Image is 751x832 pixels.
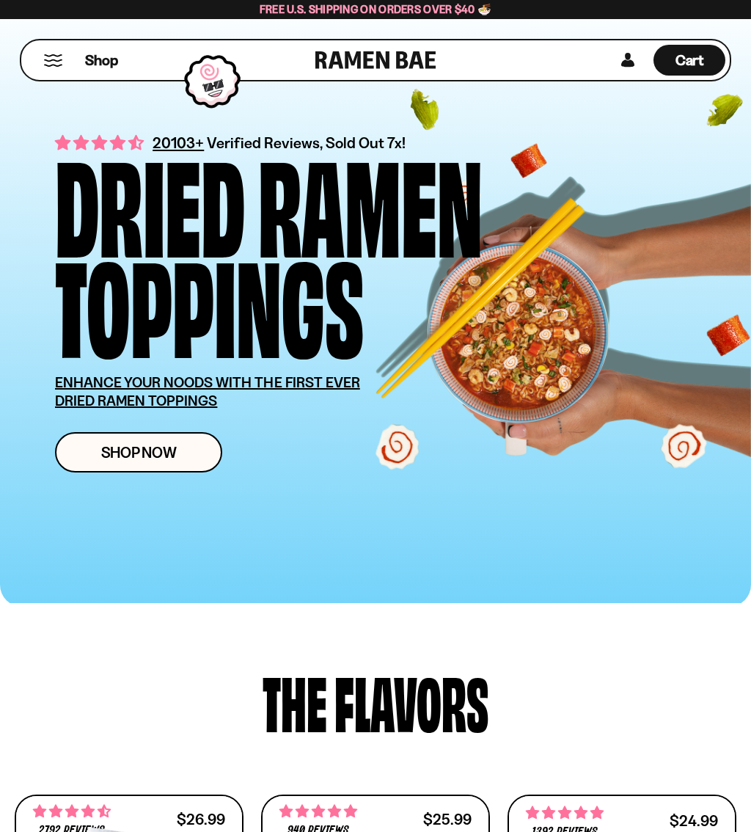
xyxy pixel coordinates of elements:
[423,812,472,826] div: $25.99
[85,45,118,76] a: Shop
[55,373,360,409] u: ENHANCE YOUR NOODS WITH THE FIRST EVER DRIED RAMEN TOPPINGS
[260,2,492,16] span: Free U.S. Shipping on Orders over $40 🍜
[43,54,63,67] button: Mobile Menu Trigger
[279,802,357,821] span: 4.75 stars
[55,150,245,251] div: Dried
[334,665,488,735] div: flavors
[526,803,604,822] span: 4.76 stars
[33,802,111,821] span: 4.68 stars
[675,51,704,69] span: Cart
[101,445,177,460] span: Shop Now
[55,251,364,351] div: Toppings
[263,665,327,735] div: The
[653,40,725,80] a: Cart
[258,150,483,251] div: Ramen
[670,814,718,828] div: $24.99
[177,812,225,826] div: $26.99
[85,51,118,70] span: Shop
[55,432,222,472] a: Shop Now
